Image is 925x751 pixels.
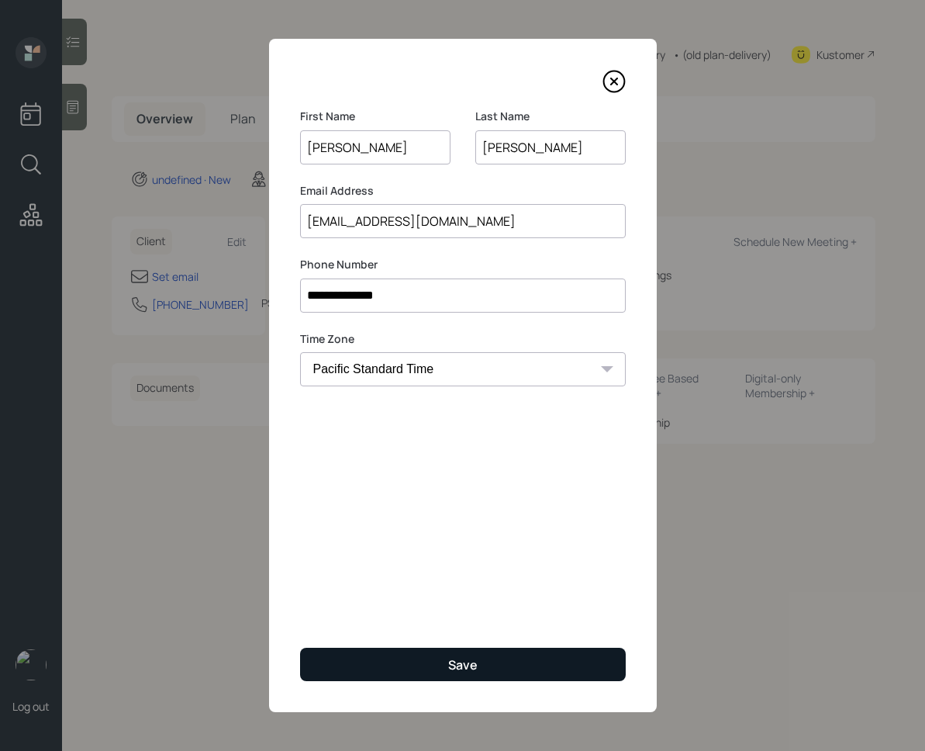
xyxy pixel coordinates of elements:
label: Time Zone [300,331,626,347]
label: Phone Number [300,257,626,272]
button: Save [300,648,626,681]
label: Last Name [475,109,626,124]
label: Email Address [300,183,626,199]
label: First Name [300,109,450,124]
div: Save [448,656,478,673]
